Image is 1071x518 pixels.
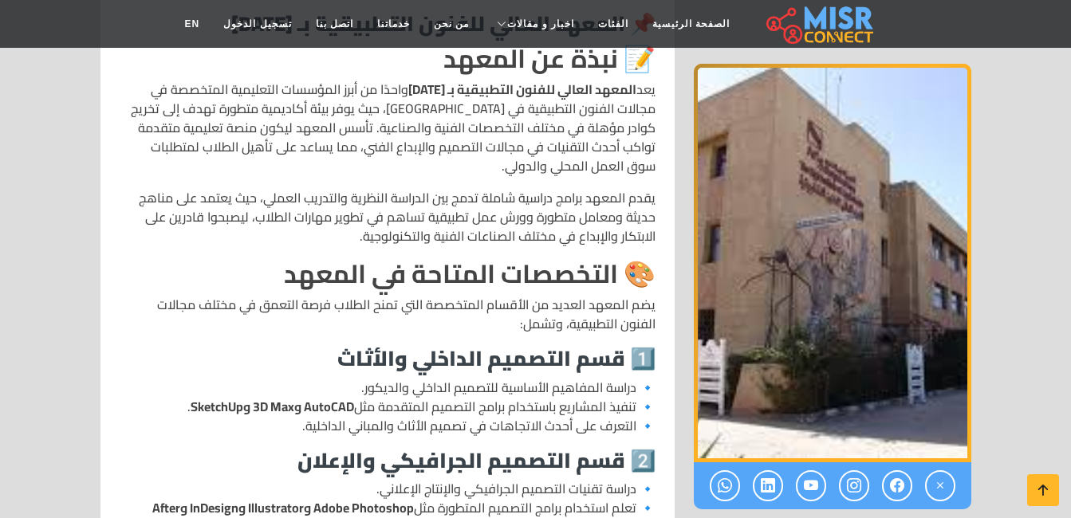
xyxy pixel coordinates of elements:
strong: 📝 نبذة عن المعهد [443,34,656,82]
a: من نحن [422,9,481,39]
a: تسجيل الدخول [211,9,303,39]
p: يضم المعهد العديد من الأقسام المتخصصة التي تمنح الطلاب فرصة التعمق في مختلف مجالات الفنون التطبيق... [120,295,656,333]
a: الفئات [586,9,640,39]
strong: 2️⃣ قسم التصميم الجرافيكي والإعلان [297,441,656,480]
div: 1 / 1 [694,64,971,462]
strong: المعهد العالي للفنون التطبيقية بـ [DATE] [408,77,636,101]
a: EN [173,9,212,39]
a: الصفحة الرئيسية [640,9,742,39]
img: main.misr_connect [766,4,873,44]
strong: 🎨 التخصصات المتاحة في المعهد [284,249,656,297]
span: اخبار و مقالات [507,17,574,31]
p: يعد واحدًا من أبرز المؤسسات التعليمية المتخصصة في مجالات الفنون التطبيقية في [GEOGRAPHIC_DATA]، ح... [120,80,656,175]
a: اخبار و مقالات [481,9,586,39]
strong: 1️⃣ قسم التصميم الداخلي والأثاث [337,339,656,378]
a: خدماتنا [365,9,422,39]
p: 🔹 دراسة المفاهيم الأساسية للتصميم الداخلي والديكور. 🔹 تنفيذ المشاريع باستخدام برامج التصميم المتق... [120,378,656,435]
img: المعهد العالي للفنون التطبيقية [694,64,971,462]
p: يقدم المعهد برامج دراسية شاملة تدمج بين الدراسة النظرية والتدريب العملي، حيث يعتمد على مناهج حديث... [120,188,656,245]
a: اتصل بنا [304,9,365,39]
strong: AutoCAD و3D Max وSketchUp [191,394,354,418]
